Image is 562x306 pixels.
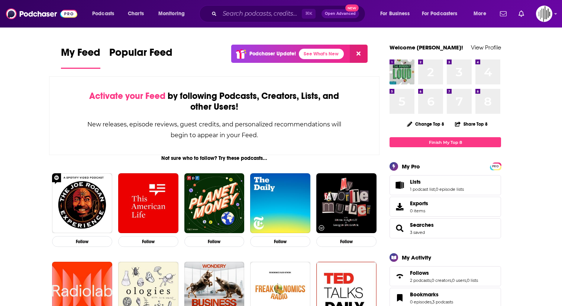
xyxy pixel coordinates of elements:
a: Searches [392,223,407,233]
span: Bookmarks [410,291,439,298]
span: Monitoring [158,9,185,19]
span: PRO [491,164,500,169]
a: 0 lists [467,278,478,283]
input: Search podcasts, credits, & more... [220,8,302,20]
span: Exports [410,200,428,207]
button: open menu [468,8,495,20]
span: ⌘ K [302,9,316,19]
button: Follow [316,236,377,247]
a: See What's New [299,49,344,59]
a: Show notifications dropdown [497,7,510,20]
span: Lists [410,178,421,185]
a: Welcome [PERSON_NAME]! [390,44,463,51]
a: Bookmarks [392,293,407,303]
span: , [451,278,452,283]
button: Open AdvancedNew [322,9,359,18]
div: by following Podcasts, Creators, Lists, and other Users! [87,91,342,112]
span: Logged in as gpg2 [536,6,552,22]
a: 2 podcasts [410,278,431,283]
button: Follow [118,236,178,247]
img: Podchaser - Follow, Share and Rate Podcasts [6,7,77,21]
span: , [466,278,467,283]
a: 3 saved [410,230,425,235]
span: For Business [380,9,410,19]
a: Popular Feed [109,46,172,69]
span: New [345,4,359,12]
div: Not sure who to follow? Try these podcasts... [49,155,379,161]
button: open menu [153,8,194,20]
span: Open Advanced [325,12,356,16]
a: Show notifications dropdown [516,7,527,20]
img: This American Life [118,173,178,233]
img: The Daily [250,173,310,233]
p: Podchaser Update! [249,51,296,57]
img: The Joe Rogan Experience [52,173,112,233]
a: Bookmarks [410,291,453,298]
a: Lists [392,180,407,190]
span: Lists [390,175,501,195]
span: 0 items [410,208,428,213]
a: 0 episode lists [436,187,464,192]
span: Podcasts [92,9,114,19]
a: Finish My Top 8 [390,137,501,147]
a: View Profile [471,44,501,51]
span: Follows [390,266,501,286]
a: 0 episodes [410,299,432,305]
button: Follow [184,236,245,247]
button: Change Top 8 [403,119,449,129]
span: , [432,299,432,305]
span: Popular Feed [109,46,172,63]
a: Follows [410,270,478,276]
button: Follow [250,236,310,247]
img: The Readout Loud [390,59,414,84]
span: , [435,187,436,192]
img: Planet Money [184,173,245,233]
a: Searches [410,222,434,228]
a: 0 creators [432,278,451,283]
span: More [474,9,486,19]
span: Activate your Feed [89,90,165,102]
img: User Profile [536,6,552,22]
span: Charts [128,9,144,19]
a: PRO [491,163,500,169]
a: My Feed [61,46,100,69]
a: 3 podcasts [432,299,453,305]
span: Follows [410,270,429,276]
div: Search podcasts, credits, & more... [206,5,372,22]
button: open menu [375,8,419,20]
button: Show profile menu [536,6,552,22]
span: Searches [390,218,501,238]
a: 0 users [452,278,466,283]
div: My Pro [402,163,420,170]
span: For Podcasters [422,9,458,19]
span: My Feed [61,46,100,63]
div: My Activity [402,254,431,261]
a: 1 podcast list [410,187,435,192]
a: Charts [123,8,148,20]
button: open menu [417,8,468,20]
button: Follow [52,236,112,247]
span: Exports [392,202,407,212]
button: Share Top 8 [455,117,488,131]
img: My Favorite Murder with Karen Kilgariff and Georgia Hardstark [316,173,377,233]
div: New releases, episode reviews, guest credits, and personalized recommendations will begin to appe... [87,119,342,141]
a: Follows [392,271,407,281]
a: Exports [390,197,501,217]
button: open menu [87,8,124,20]
a: Lists [410,178,464,185]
